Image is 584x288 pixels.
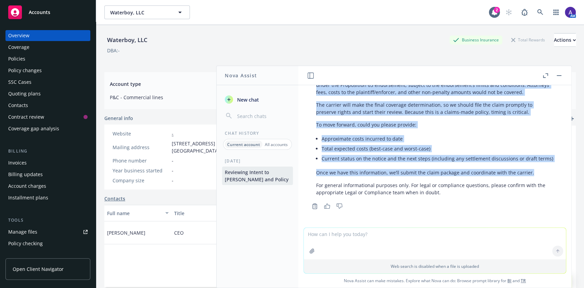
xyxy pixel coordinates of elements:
[5,238,90,249] a: Policy checking
[5,53,90,64] a: Policies
[322,144,554,154] li: Total expected costs (best-case and worst-case)
[568,115,576,123] a: add
[104,195,125,202] a: Contacts
[322,134,554,144] li: Approximate costs incurred to date
[8,100,28,111] div: Contacts
[8,169,43,180] div: Billing updates
[508,36,548,44] div: Total Rewards
[322,154,554,163] li: Current status on the notice and the next steps (including any settlement discussions or draft te...
[29,10,50,15] span: Accounts
[5,30,90,41] a: Overview
[236,111,290,121] input: Search chats
[5,77,90,88] a: SSC Cases
[107,229,145,236] span: [PERSON_NAME]
[8,112,44,122] div: Contract review
[316,182,554,196] p: For general informational purposes only. For legal or compliance questions, please confirm with t...
[301,274,569,288] span: Nova Assist can make mistakes. Explore what Nova can do: Browse prompt library for and
[110,94,212,101] span: P&C - Commercial lines
[227,142,260,147] p: Current account
[316,121,554,128] p: To move forward, could you please provide:
[107,47,120,54] div: DBA: -
[5,181,90,192] a: Account charges
[171,205,238,221] button: Title
[5,217,90,224] div: Tools
[172,167,173,174] span: -
[236,96,259,103] span: New chat
[172,157,173,164] span: -
[5,192,90,203] a: Installment plans
[13,265,64,273] span: Open Client Navigator
[110,80,212,88] span: Account type
[113,130,169,137] div: Website
[5,226,90,237] a: Manage files
[174,210,228,217] div: Title
[8,226,37,237] div: Manage files
[518,5,531,19] a: Report a Bug
[8,88,41,99] div: Quoting plans
[554,34,576,47] div: Actions
[222,93,293,106] button: New chat
[8,30,29,41] div: Overview
[104,5,190,19] button: Waterboy, LLC
[107,210,161,217] div: Full name
[172,140,261,154] span: [STREET_ADDRESS] [GEOGRAPHIC_DATA]
[172,130,173,137] a: -
[104,115,133,122] span: General info
[113,167,169,174] div: Year business started
[450,36,502,44] div: Business Insurance
[265,142,288,147] p: All accounts
[217,130,298,136] div: Chat History
[8,181,46,192] div: Account charges
[113,144,169,151] div: Mailing address
[217,158,298,164] div: [DATE]
[5,148,90,155] div: Billing
[8,42,29,53] div: Coverage
[104,205,171,221] button: Full name
[113,177,169,184] div: Company size
[5,3,90,22] a: Accounts
[5,100,90,111] a: Contacts
[5,157,90,168] a: Invoices
[8,77,31,88] div: SSC Cases
[5,88,90,99] a: Quoting plans
[316,101,554,116] p: The carrier will make the final coverage determination, so we should file the claim promptly to p...
[5,42,90,53] a: Coverage
[494,7,500,13] div: 2
[549,5,563,19] a: Switch app
[104,36,150,44] div: Waterboy, LLC
[174,229,184,236] span: CEO
[113,157,169,164] div: Phone number
[507,278,511,284] a: BI
[521,278,526,284] a: TR
[5,250,90,261] a: Manage exposures
[5,65,90,76] a: Policy changes
[225,72,257,79] h1: Nova Assist
[308,263,562,269] p: Web search is disabled when a file is uploaded
[8,192,48,203] div: Installment plans
[8,238,43,249] div: Policy checking
[334,201,345,211] button: Thumbs down
[502,5,516,19] a: Start snowing
[8,157,27,168] div: Invoices
[110,9,169,16] span: Waterboy, LLC
[172,177,173,184] span: -
[554,33,576,47] button: Actions
[5,123,90,134] a: Coverage gap analysis
[312,203,318,209] svg: Copy to clipboard
[5,112,90,122] a: Contract review
[565,7,576,18] img: photo
[316,74,554,96] p: Based on the policy, the civil penalty portion of a court-approved settlement may be reimbursable...
[8,250,52,261] div: Manage exposures
[8,53,25,64] div: Policies
[533,5,547,19] a: Search
[5,169,90,180] a: Billing updates
[8,123,59,134] div: Coverage gap analysis
[316,169,554,176] p: Once we have this information, we’ll submit the claim package and coordinate with the carrier.
[8,65,42,76] div: Policy changes
[222,167,293,185] button: Reviewing Intent to [PERSON_NAME] and Policy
